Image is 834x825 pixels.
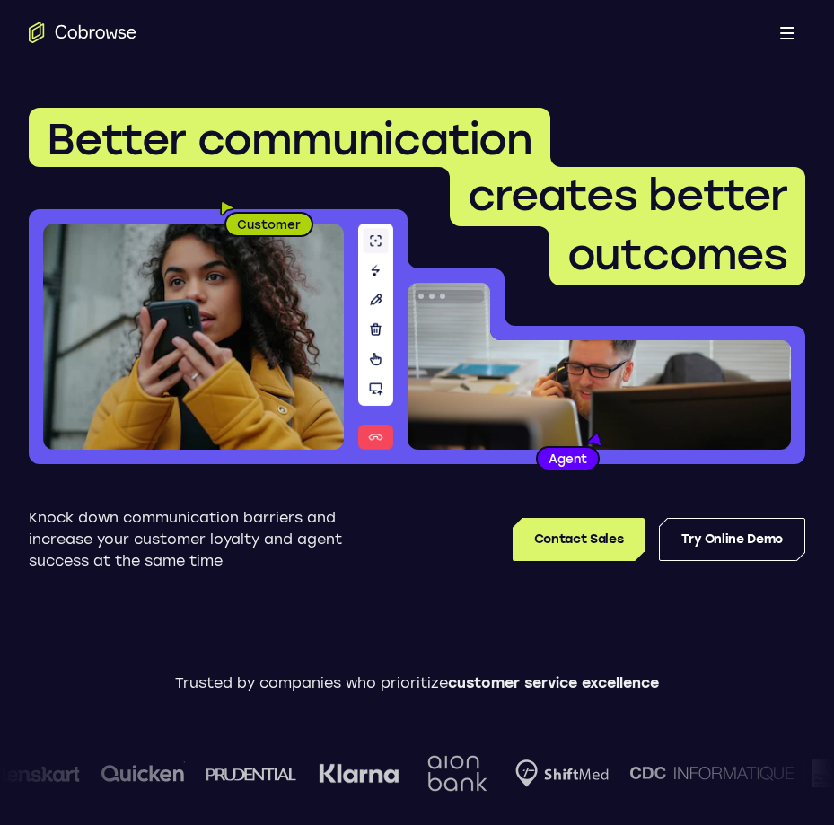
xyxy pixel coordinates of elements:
span: outcomes [567,228,787,280]
a: Contact Sales [513,518,645,561]
span: customer service excellence [448,674,659,691]
img: Klarna [314,763,395,785]
a: Go to the home page [29,22,136,43]
img: prudential [202,767,293,781]
p: Knock down communication barriers and increase your customer loyalty and agent success at the sam... [29,507,362,572]
img: A series of tools used in co-browsing sessions [358,224,393,450]
span: Better communication [47,113,532,165]
a: Try Online Demo [659,518,805,561]
img: Aion Bank [417,737,489,810]
img: Shiftmed [511,759,604,787]
img: A customer support agent talking on the phone [408,283,791,450]
span: creates better [468,169,787,221]
img: A customer holding their phone [43,224,344,450]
